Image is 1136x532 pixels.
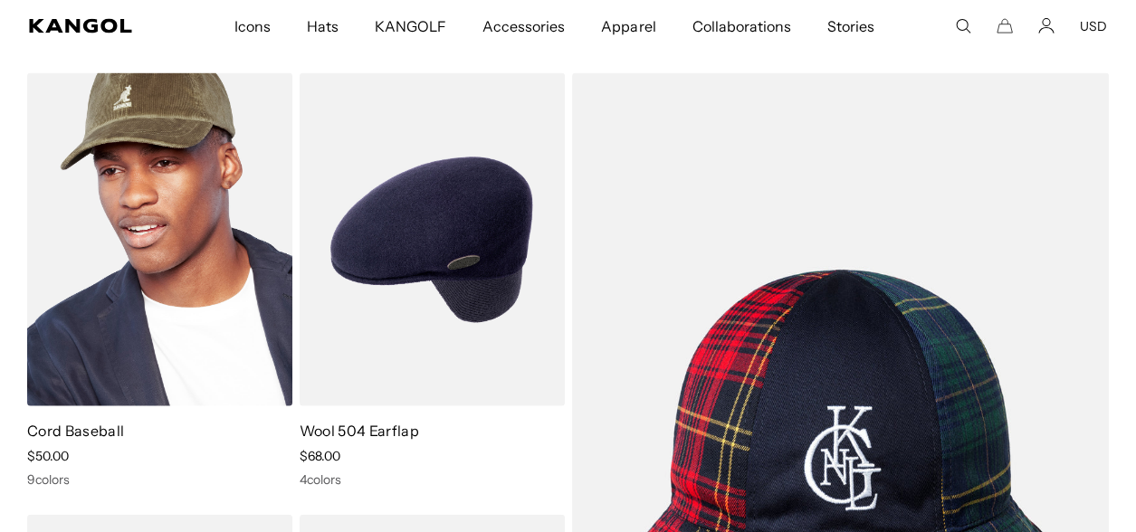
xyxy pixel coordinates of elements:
a: Kangol [29,19,154,33]
a: Account [1038,18,1055,34]
summary: Search here [955,18,971,34]
span: $68.00 [300,448,340,464]
a: Wool 504 Earflap [300,422,419,440]
img: Cord Baseball [27,73,292,406]
button: Cart [997,18,1013,34]
div: 4 colors [300,471,565,488]
button: USD [1080,18,1107,34]
img: Wool 504 Earflap [300,73,565,406]
a: Cord Baseball [27,422,124,440]
span: $50.00 [27,448,69,464]
div: 9 colors [27,471,292,488]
